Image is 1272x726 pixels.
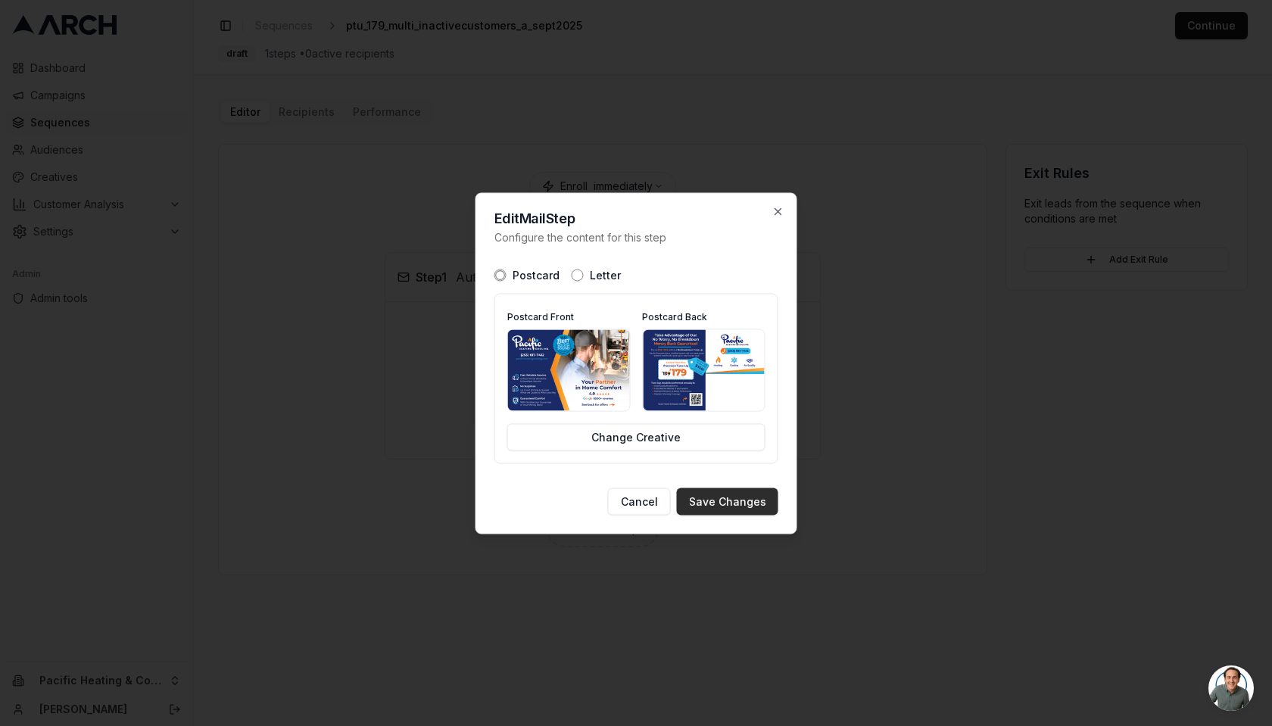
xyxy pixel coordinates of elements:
[608,488,671,515] button: Cancel
[677,488,778,515] button: Save Changes
[507,310,574,322] label: Postcard Front
[507,423,765,450] button: Change Creative
[590,270,621,280] label: Letter
[494,211,778,225] h2: Edit Mail Step
[508,329,630,410] img: ptu_179_multi_inactivecustomers_a_sept2025
[643,329,765,410] img: ptu_179_multi_inactivecustomers_a_sept2025
[642,310,707,322] label: Postcard Back
[513,270,560,280] label: Postcard
[494,229,778,245] p: Configure the content for this step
